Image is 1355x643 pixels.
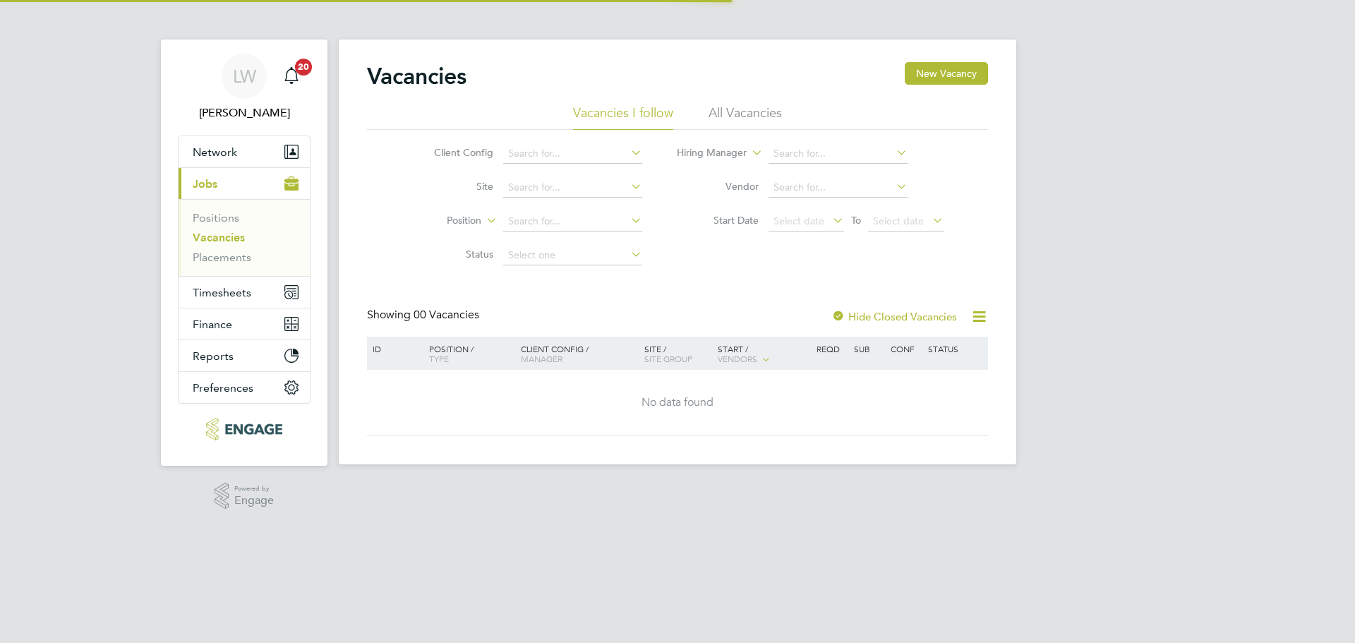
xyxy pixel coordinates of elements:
span: Select date [773,215,824,227]
div: Showing [367,308,482,323]
div: Jobs [179,199,310,276]
span: LW [233,67,256,85]
span: Powered by [234,483,274,495]
span: Reports [193,349,234,363]
label: Client Config [412,146,493,159]
div: Client Config / [517,337,641,371]
div: No data found [369,395,986,410]
button: Jobs [179,168,310,199]
a: Go to home page [178,418,311,440]
input: Search for... [503,144,642,164]
span: Engage [234,495,274,507]
span: Jobs [193,177,217,191]
input: Search for... [503,212,642,232]
span: To [847,211,865,229]
input: Select one [503,246,642,265]
a: LW[PERSON_NAME] [178,54,311,121]
a: Powered byEngage [215,483,275,510]
span: Timesheets [193,286,251,299]
label: Position [400,214,481,228]
button: Reports [179,340,310,371]
label: Status [412,248,493,260]
label: Site [412,180,493,193]
div: Position / [418,337,517,371]
li: Vacancies I follow [573,104,673,130]
span: Type [429,353,449,364]
span: 20 [295,59,312,76]
label: Vendor [677,180,759,193]
label: Hide Closed Vacancies [831,310,957,323]
div: Start / [714,337,813,372]
div: ID [369,337,418,361]
div: Site / [641,337,715,371]
a: 20 [277,54,306,99]
a: Positions [193,211,239,224]
input: Search for... [503,178,642,198]
label: Start Date [677,214,759,227]
a: Placements [193,251,251,264]
span: Network [193,145,237,159]
div: Status [925,337,986,361]
button: Finance [179,308,310,339]
label: Hiring Manager [666,146,747,160]
h2: Vacancies [367,62,466,90]
a: Vacancies [193,231,245,244]
span: Site Group [644,353,692,364]
span: Finance [193,318,232,331]
div: Reqd [813,337,850,361]
div: Sub [850,337,887,361]
span: Preferences [193,381,253,395]
input: Search for... [769,144,908,164]
button: Timesheets [179,277,310,308]
div: Conf [887,337,924,361]
span: 00 Vacancies [414,308,479,322]
button: New Vacancy [905,62,988,85]
button: Preferences [179,372,310,403]
span: Select date [873,215,924,227]
nav: Main navigation [161,40,327,466]
span: Vendors [718,353,757,364]
li: All Vacancies [709,104,782,130]
span: Lana Williams [178,104,311,121]
span: Manager [521,353,562,364]
button: Network [179,136,310,167]
input: Search for... [769,178,908,198]
img: xede-logo-retina.png [206,418,282,440]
